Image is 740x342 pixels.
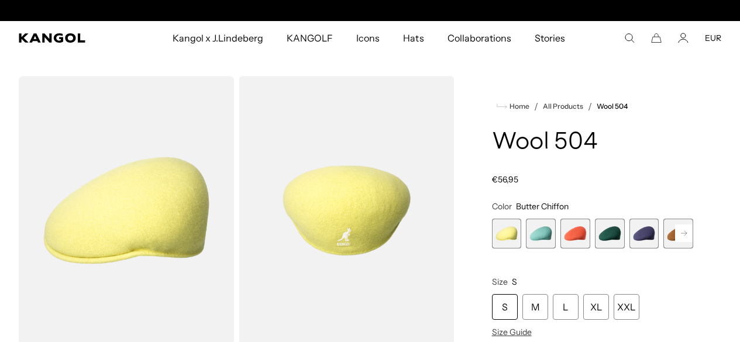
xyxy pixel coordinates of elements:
button: EUR [705,33,721,43]
span: Stories [535,21,565,55]
span: Size [492,277,508,287]
div: S [492,294,518,320]
a: Account [678,33,689,43]
div: XXL [614,294,639,320]
label: Deep Emerald [595,219,625,248]
span: Hats [403,21,424,55]
label: Coral Flame [560,219,590,248]
span: Size Guide [492,327,532,337]
a: Kangol x J.Lindeberg [161,21,276,55]
span: €56,95 [492,174,518,185]
summary: Search here [624,33,635,43]
span: Butter Chiffon [516,201,569,212]
span: Color [492,201,512,212]
div: 2 of 21 [526,219,556,248]
nav: breadcrumbs [492,99,693,113]
a: Stories [523,21,577,55]
slideshow-component: Announcement bar [250,6,491,15]
li: / [583,99,592,113]
span: Icons [356,21,380,55]
div: M [522,294,548,320]
a: Home [497,101,529,112]
label: Rustic Caramel [663,219,693,248]
label: Aquatic [526,219,556,248]
div: 1 of 2 [250,6,491,15]
a: Wool 504 [597,102,628,110]
div: L [553,294,579,320]
a: Collaborations [436,21,523,55]
div: 6 of 21 [663,219,693,248]
div: XL [583,294,609,320]
h1: Wool 504 [492,130,693,156]
span: Kangol x J.Lindeberg [173,21,264,55]
label: Hazy Indigo [629,219,659,248]
a: Icons [345,21,391,55]
li: / [529,99,538,113]
span: KANGOLF [287,21,333,55]
span: S [512,277,517,287]
div: Announcement [250,6,491,15]
a: KANGOLF [275,21,345,55]
div: 1 of 21 [492,219,522,248]
span: Home [507,102,529,110]
button: Cart [651,33,662,43]
div: 4 of 21 [595,219,625,248]
div: 5 of 21 [629,219,659,248]
a: Hats [391,21,435,55]
span: Collaborations [448,21,511,55]
div: 3 of 21 [560,219,590,248]
a: Kangol [19,33,113,43]
a: All Products [543,102,583,110]
label: Butter Chiffon [492,219,522,248]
